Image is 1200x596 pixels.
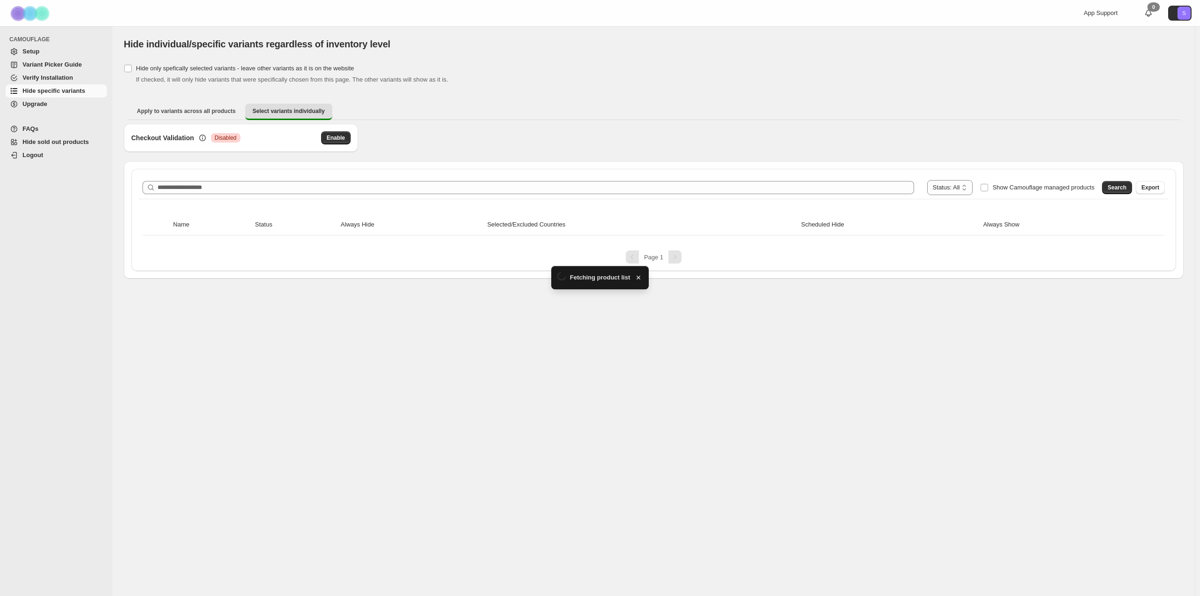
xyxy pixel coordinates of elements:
[1144,8,1153,18] a: 0
[22,100,47,107] span: Upgrade
[129,104,243,119] button: Apply to variants across all products
[22,87,85,94] span: Hide specific variants
[1168,6,1192,21] button: Avatar with initials S
[338,214,485,235] th: Always Hide
[9,36,108,43] span: CAMOUFLAGE
[1136,181,1165,194] button: Export
[321,131,351,144] button: Enable
[137,107,236,115] span: Apply to variants across all products
[252,214,338,235] th: Status
[6,58,107,71] a: Variant Picker Guide
[6,45,107,58] a: Setup
[6,84,107,98] a: Hide specific variants
[6,98,107,111] a: Upgrade
[131,133,194,143] h3: Checkout Validation
[22,48,39,55] span: Setup
[215,134,237,142] span: Disabled
[170,214,252,235] th: Name
[1102,181,1132,194] button: Search
[1141,184,1159,191] span: Export
[22,61,82,68] span: Variant Picker Guide
[644,254,663,261] span: Page 1
[124,39,390,49] span: Hide individual/specific variants regardless of inventory level
[253,107,325,115] span: Select variants individually
[7,0,54,26] img: Camouflage
[1177,7,1191,20] span: Avatar with initials S
[22,151,43,158] span: Logout
[136,65,354,72] span: Hide only spefically selected variants - leave other variants as it is on the website
[1182,10,1185,16] text: S
[570,273,630,282] span: Fetching product list
[22,138,89,145] span: Hide sold out products
[22,125,38,132] span: FAQs
[484,214,798,235] th: Selected/Excluded Countries
[6,71,107,84] a: Verify Installation
[6,122,107,136] a: FAQs
[139,250,1169,264] nav: Pagination
[136,76,448,83] span: If checked, it will only hide variants that were specifically chosen from this page. The other va...
[22,74,73,81] span: Verify Installation
[798,214,980,235] th: Scheduled Hide
[6,149,107,162] a: Logout
[1084,9,1117,16] span: App Support
[1147,2,1160,12] div: 0
[980,214,1137,235] th: Always Show
[124,124,1184,279] div: Select variants individually
[327,134,345,142] span: Enable
[245,104,332,120] button: Select variants individually
[6,136,107,149] a: Hide sold out products
[992,184,1095,191] span: Show Camouflage managed products
[1108,184,1126,191] span: Search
